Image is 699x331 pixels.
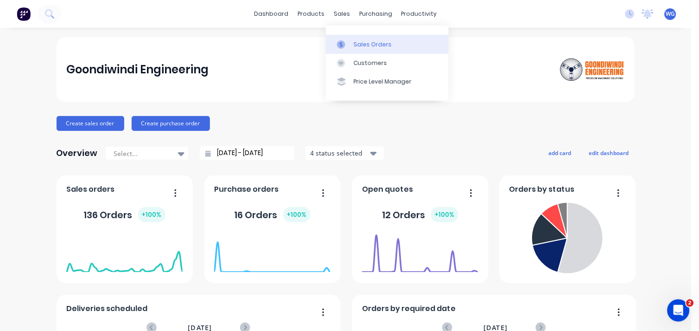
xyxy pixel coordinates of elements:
button: Create purchase order [132,116,210,131]
div: Goondiwindi Engineering [66,60,209,79]
a: Customers [326,54,449,72]
span: 2 [686,299,694,307]
div: Price Level Manager [354,78,412,86]
button: Create sales order [57,116,124,131]
div: Customers [354,59,387,67]
div: 4 status selected [311,148,369,158]
div: sales [329,7,355,21]
div: + 100 % [431,207,458,222]
span: Sales orders [66,184,114,195]
div: 136 Orders [84,207,165,222]
button: edit dashboard [583,147,635,159]
div: + 100 % [283,207,311,222]
div: 16 Orders [235,207,311,222]
div: Sales Orders [354,40,392,49]
div: Overview [57,144,98,162]
span: Open quotes [362,184,413,195]
div: productivity [397,7,442,21]
a: Sales Orders [326,35,449,53]
a: dashboard [249,7,293,21]
span: Deliveries scheduled [66,303,147,314]
img: Factory [17,7,31,21]
button: add card [543,147,578,159]
div: purchasing [355,7,397,21]
button: 4 status selected [305,146,384,160]
div: + 100 % [138,207,165,222]
a: Price Level Manager [326,72,449,91]
span: Orders by status [509,184,575,195]
span: WG [666,10,675,18]
iframe: Intercom live chat [667,299,690,322]
img: Goondiwindi Engineering [560,53,625,86]
span: Purchase orders [214,184,279,195]
div: products [293,7,329,21]
div: 12 Orders [382,207,458,222]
